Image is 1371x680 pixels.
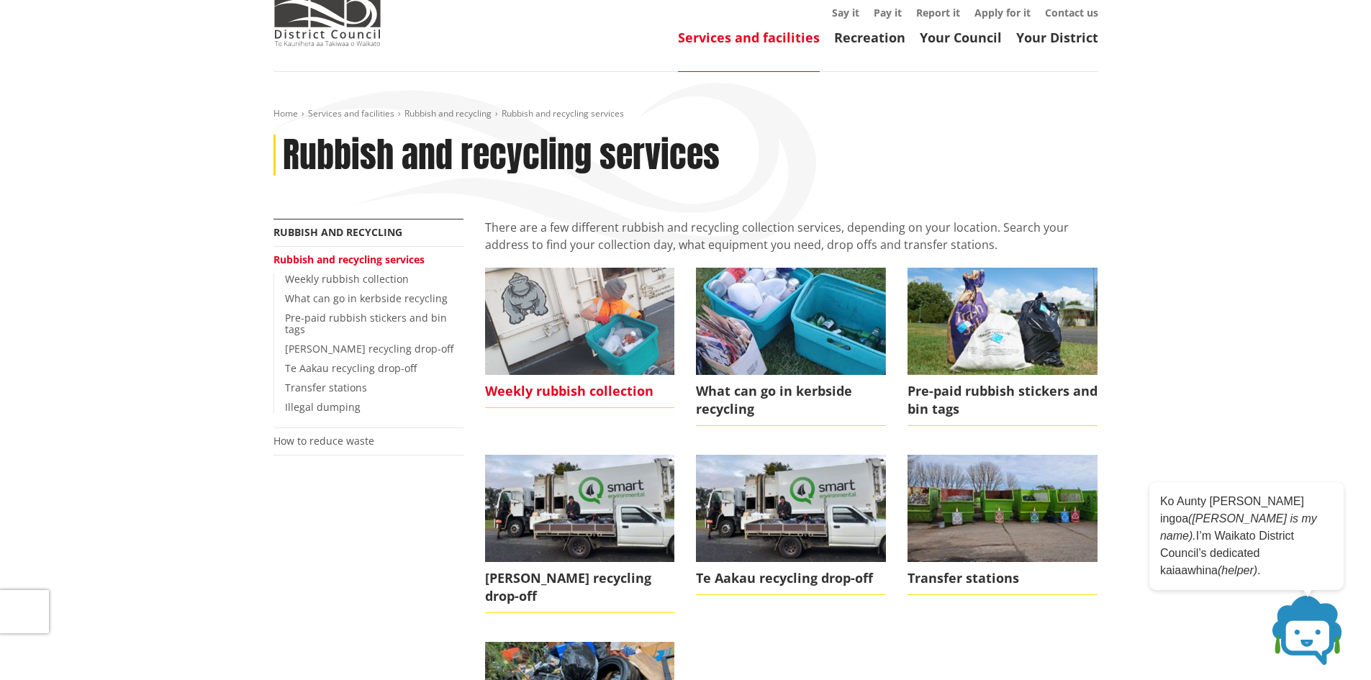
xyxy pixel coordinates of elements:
span: Te Aakau recycling drop-off [696,562,886,595]
a: Rubbish and recycling [273,225,402,239]
a: Apply for it [974,6,1031,19]
a: Rubbish and recycling services [273,253,425,266]
a: Transfer stations [908,455,1098,595]
a: Recreation [834,29,905,46]
a: Te Aakau recycling drop-off [696,455,886,595]
span: What can go in kerbside recycling [696,375,886,426]
a: [PERSON_NAME] recycling drop-off [285,342,453,355]
p: There are a few different rubbish and recycling collection services, depending on your location. ... [485,219,1098,253]
a: What can go in kerbside recycling [285,291,448,305]
em: (helper) [1218,564,1257,576]
img: Bins bags and tags [908,268,1098,374]
a: How to reduce waste [273,434,374,448]
img: Glen Murray drop-off (1) [485,455,675,561]
a: Pay it [874,6,902,19]
img: kerbside recycling [696,268,886,374]
span: Weekly rubbish collection [485,375,675,408]
h1: Rubbish and recycling services [283,135,720,176]
em: ([PERSON_NAME] is my name). [1160,512,1317,542]
img: Transfer station [908,455,1098,561]
p: Ko Aunty [PERSON_NAME] ingoa I’m Waikato District Council’s dedicated kaiaawhina . [1160,493,1333,579]
a: [PERSON_NAME] recycling drop-off [485,455,675,613]
a: Home [273,107,298,119]
a: Rubbish and recycling [404,107,492,119]
a: Report it [916,6,960,19]
a: Pre-paid rubbish stickers and bin tags [285,311,447,337]
a: Contact us [1045,6,1098,19]
span: Rubbish and recycling services [502,107,624,119]
a: Your District [1016,29,1098,46]
a: Transfer stations [285,381,367,394]
a: Weekly rubbish collection [285,272,409,286]
span: Pre-paid rubbish stickers and bin tags [908,375,1098,426]
a: Say it [832,6,859,19]
a: Services and facilities [308,107,394,119]
img: Recycling collection [485,268,675,374]
a: Pre-paid rubbish stickers and bin tags [908,268,1098,426]
span: Transfer stations [908,562,1098,595]
a: Services and facilities [678,29,820,46]
img: Glen Murray drop-off (1) [696,455,886,561]
a: What can go in kerbside recycling [696,268,886,426]
nav: breadcrumb [273,108,1098,120]
a: Illegal dumping [285,400,361,414]
a: Weekly rubbish collection [485,268,675,408]
a: Your Council [920,29,1002,46]
span: [PERSON_NAME] recycling drop-off [485,562,675,613]
a: Te Aakau recycling drop-off [285,361,417,375]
